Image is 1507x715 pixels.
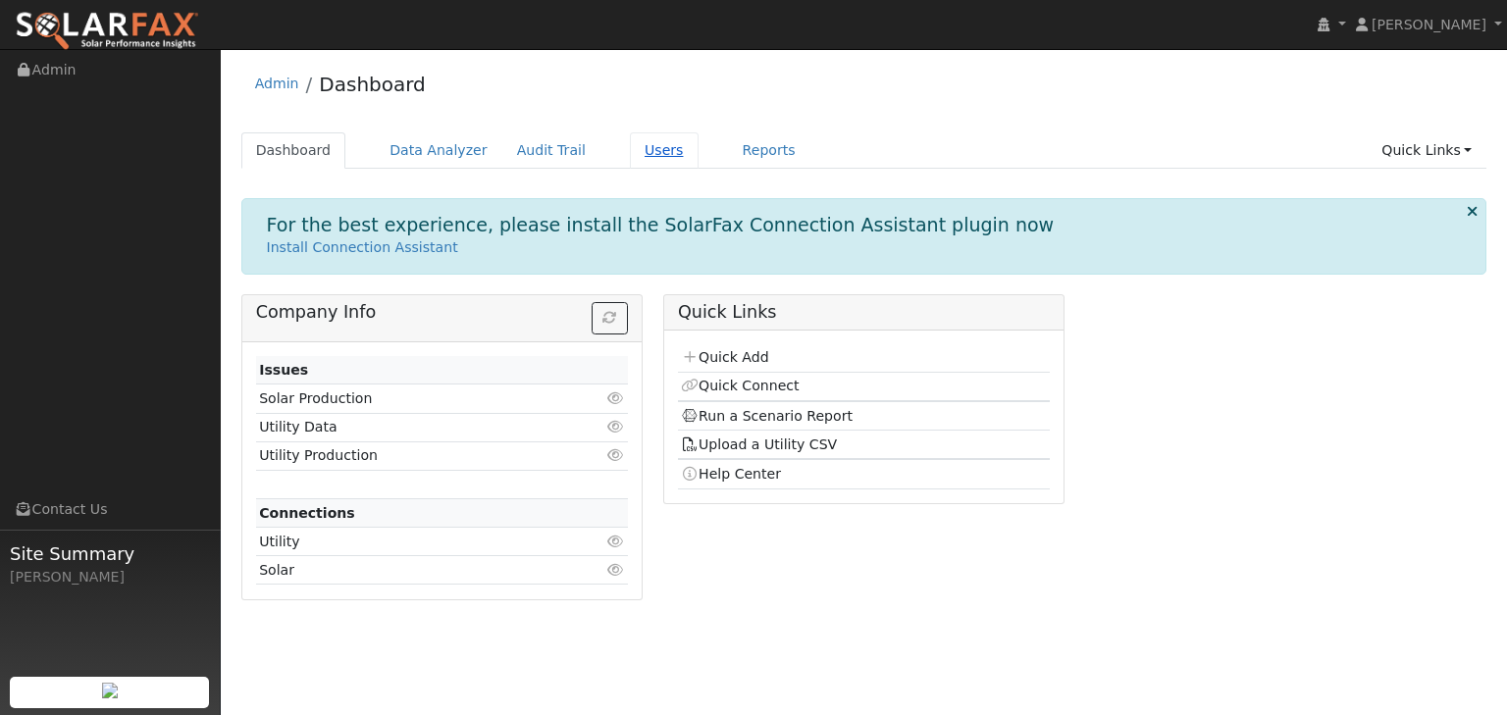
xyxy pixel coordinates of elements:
a: Dashboard [241,132,346,169]
a: Install Connection Assistant [267,239,458,255]
a: Quick Add [681,349,768,365]
a: Admin [255,76,299,91]
strong: Connections [259,505,355,521]
td: Utility Production [256,441,568,470]
a: Run a Scenario Report [681,408,853,424]
a: Reports [728,132,810,169]
span: [PERSON_NAME] [1372,17,1486,32]
h5: Quick Links [678,302,1050,323]
div: [PERSON_NAME] [10,567,210,587]
td: Solar [256,556,568,585]
a: Users [630,132,699,169]
a: Quick Links [1367,132,1486,169]
h5: Company Info [256,302,628,323]
a: Data Analyzer [375,132,502,169]
a: Audit Trail [502,132,600,169]
a: Quick Connect [681,378,799,393]
strong: Issues [259,362,308,378]
i: Click to view [607,391,625,405]
i: Click to view [607,420,625,434]
i: Click to view [607,535,625,548]
td: Solar Production [256,384,568,413]
img: SolarFax [15,11,199,52]
span: Site Summary [10,540,210,567]
td: Utility [256,528,568,556]
i: Click to view [607,448,625,462]
td: Utility Data [256,413,568,441]
a: Help Center [681,466,781,482]
img: retrieve [102,683,118,698]
a: Dashboard [319,73,426,96]
i: Click to view [607,563,625,577]
h1: For the best experience, please install the SolarFax Connection Assistant plugin now [267,214,1055,236]
a: Upload a Utility CSV [681,436,837,452]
